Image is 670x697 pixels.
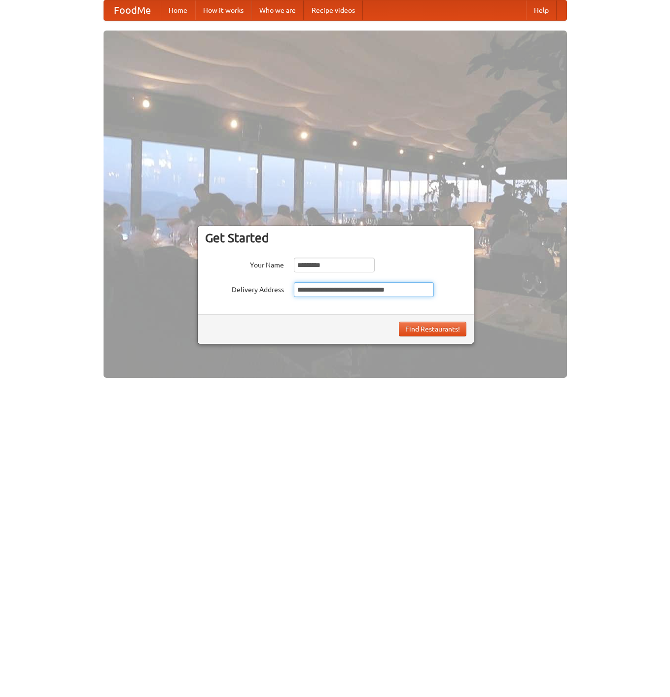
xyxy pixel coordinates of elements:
a: Recipe videos [304,0,363,20]
a: How it works [195,0,251,20]
a: Home [161,0,195,20]
label: Delivery Address [205,282,284,295]
a: Help [526,0,557,20]
a: Who we are [251,0,304,20]
a: FoodMe [104,0,161,20]
h3: Get Started [205,231,466,245]
label: Your Name [205,258,284,270]
button: Find Restaurants! [399,322,466,336]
